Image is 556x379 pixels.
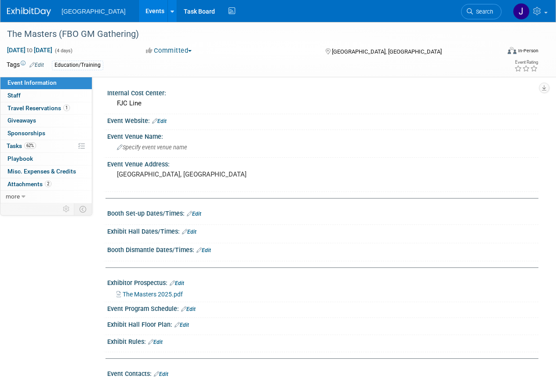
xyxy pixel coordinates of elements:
span: [GEOGRAPHIC_DATA], [GEOGRAPHIC_DATA] [332,48,442,55]
span: Attachments [7,180,51,188]
div: In-Person [518,47,538,54]
a: Sponsorships [0,127,92,140]
span: Search [473,8,493,15]
div: FJC Line [114,97,532,110]
span: more [6,193,20,200]
a: Edit [196,247,211,253]
div: Event Rating [514,60,538,65]
span: Tasks [7,142,36,149]
a: Edit [187,211,201,217]
a: Giveaways [0,115,92,127]
div: Education/Training [52,61,103,70]
div: Exhibit Hall Dates/Times: [107,225,538,236]
a: Staff [0,90,92,102]
a: Event Information [0,77,92,89]
span: Playbook [7,155,33,162]
div: The Masters (FBO GM Gathering) [4,26,493,42]
span: 62% [24,142,36,149]
a: Edit [152,118,167,124]
span: to [25,47,34,54]
a: Edit [148,339,163,345]
span: Misc. Expenses & Credits [7,168,76,175]
div: Exhibit Rules: [107,335,538,347]
a: Edit [182,229,196,235]
div: Event Format [461,46,538,59]
span: The Masters 2025.pdf [123,291,183,298]
span: Giveaways [7,117,36,124]
span: [DATE] [DATE] [7,46,53,54]
a: Edit [170,280,184,286]
img: Format-Inperson.png [508,47,516,54]
img: ExhibitDay [7,7,51,16]
div: Booth Dismantle Dates/Times: [107,243,538,255]
span: 1 [63,105,70,111]
span: Event Information [7,79,57,86]
td: Personalize Event Tab Strip [59,203,74,215]
span: Sponsorships [7,130,45,137]
div: Exhibit Hall Floor Plan: [107,318,538,329]
div: Event Website: [107,114,538,126]
span: [GEOGRAPHIC_DATA] [62,8,126,15]
a: more [0,191,92,203]
div: Internal Cost Center: [107,87,538,97]
td: Tags [7,60,44,70]
img: Jeremy Sobolik [513,3,530,20]
a: Edit [29,62,44,68]
div: Event Venue Name: [107,130,538,141]
div: Event Program Schedule: [107,302,538,314]
span: Staff [7,92,21,99]
span: Specify event venue name [117,144,187,151]
span: (4 days) [54,48,73,54]
a: Tasks62% [0,140,92,152]
pre: [GEOGRAPHIC_DATA], [GEOGRAPHIC_DATA] [117,170,277,178]
a: Search [461,4,501,19]
a: Edit [181,306,196,312]
span: 2 [45,180,51,187]
div: Booth Set-up Dates/Times: [107,207,538,218]
div: Event Contacts: [107,367,538,379]
span: Travel Reservations [7,105,70,112]
td: Toggle Event Tabs [74,203,92,215]
div: Exhibitor Prospectus: [107,276,538,288]
a: Attachments2 [0,178,92,191]
a: The Masters 2025.pdf [116,291,183,298]
button: Committed [143,46,195,55]
a: Travel Reservations1 [0,102,92,115]
a: Misc. Expenses & Credits [0,166,92,178]
a: Edit [154,371,168,377]
a: Playbook [0,153,92,165]
div: Event Venue Address: [107,158,538,169]
a: Edit [174,322,189,328]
